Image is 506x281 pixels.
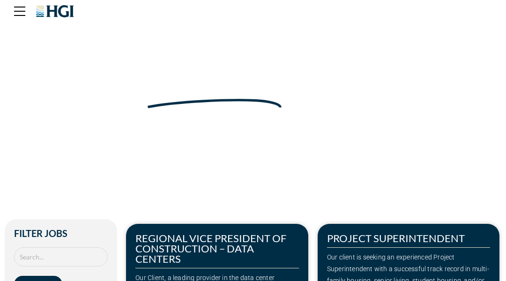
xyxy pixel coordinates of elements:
[135,232,286,265] a: REGIONAL VICE PRESIDENT OF CONSTRUCTION – DATA CENTERS
[5,118,24,127] a: Home
[5,118,122,127] span: »
[14,229,108,238] h2: Filter Jobs
[5,71,140,105] span: Make Your
[146,73,283,104] span: Next Move
[28,118,122,127] span: Construction & Development
[14,247,108,266] input: Search Job
[327,232,465,244] a: PROJECT SUPERINTENDENT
